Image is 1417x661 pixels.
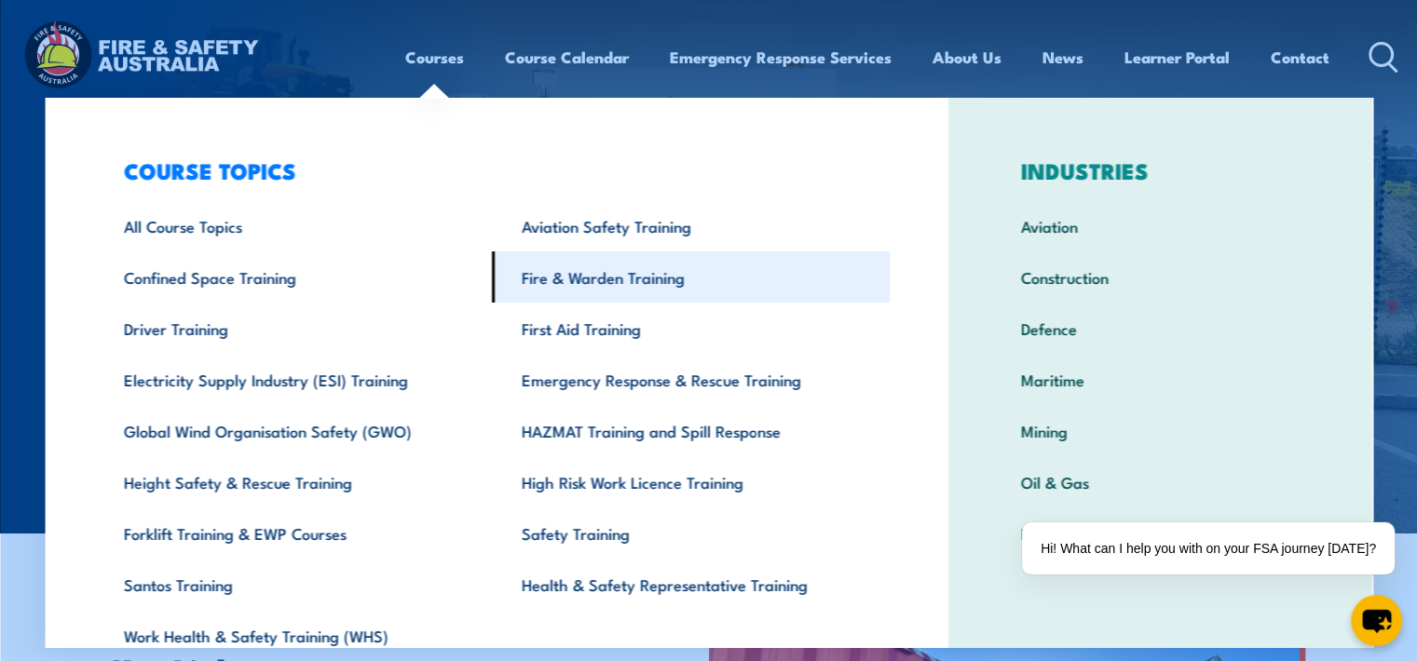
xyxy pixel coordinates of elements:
[94,157,890,183] h3: COURSE TOPICS
[492,456,890,507] a: High Risk Work Licence Training
[492,200,890,251] a: Aviation Safety Training
[670,33,892,82] a: Emergency Response Services
[991,507,1329,559] a: Renewables
[492,251,890,303] a: Fire & Warden Training
[991,354,1329,405] a: Maritime
[1022,522,1395,574] div: Hi! What can I help you with on your FSA journey [DATE]?
[94,354,492,405] a: Electricity Supply Industry (ESI) Training
[991,251,1329,303] a: Construction
[94,405,492,456] a: Global Wind Organisation Safety (GWO)
[505,33,629,82] a: Course Calendar
[94,303,492,354] a: Driver Training
[1124,33,1230,82] a: Learner Portal
[492,559,890,610] a: Health & Safety Representative Training
[94,251,492,303] a: Confined Space Training
[492,303,890,354] a: First Aid Training
[94,559,492,610] a: Santos Training
[991,200,1329,251] a: Aviation
[492,507,890,559] a: Safety Training
[492,405,890,456] a: HAZMAT Training and Spill Response
[933,33,1001,82] a: About Us
[991,303,1329,354] a: Defence
[94,507,492,559] a: Forklift Training & EWP Courses
[94,610,492,661] a: Work Health & Safety Training (WHS)
[1042,33,1083,82] a: News
[991,405,1329,456] a: Mining
[991,157,1329,183] h3: INDUSTRIES
[1351,595,1402,646] button: chat-button
[1271,33,1329,82] a: Contact
[405,33,464,82] a: Courses
[991,456,1329,507] a: Oil & Gas
[94,200,492,251] a: All Course Topics
[492,354,890,405] a: Emergency Response & Rescue Training
[94,456,492,507] a: Height Safety & Rescue Training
